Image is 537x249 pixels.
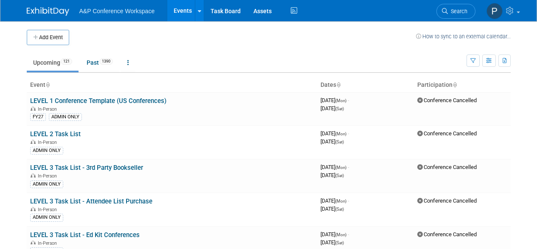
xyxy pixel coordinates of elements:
[417,197,477,204] span: Conference Cancelled
[335,232,346,237] span: (Mon)
[335,199,346,203] span: (Mon)
[27,78,317,92] th: Event
[38,106,59,112] span: In-Person
[30,180,63,188] div: ADMIN ONLY
[417,231,477,238] span: Conference Cancelled
[321,97,349,103] span: [DATE]
[30,113,46,121] div: FY27
[321,231,349,238] span: [DATE]
[348,130,349,137] span: -
[335,173,344,178] span: (Sat)
[80,54,119,71] a: Past1390
[414,78,511,92] th: Participation
[448,8,467,14] span: Search
[417,97,477,103] span: Conference Cancelled
[321,138,344,145] span: [DATE]
[348,97,349,103] span: -
[335,165,346,170] span: (Mon)
[30,147,63,155] div: ADMIN ONLY
[30,97,166,105] a: LEVEL 1 Conference Template (US Conferences)
[348,231,349,238] span: -
[30,197,152,205] a: LEVEL 3 Task List - Attendee List Purchase
[335,240,344,245] span: (Sat)
[38,140,59,145] span: In-Person
[348,197,349,204] span: -
[31,106,36,111] img: In-Person Event
[27,30,69,45] button: Add Event
[30,231,140,239] a: LEVEL 3 Task List - Ed Kit Conferences
[321,130,349,137] span: [DATE]
[31,140,36,144] img: In-Person Event
[335,132,346,136] span: (Mon)
[417,130,477,137] span: Conference Cancelled
[416,33,511,40] a: How to sync to an external calendar...
[27,54,79,71] a: Upcoming121
[321,206,344,212] span: [DATE]
[436,4,475,19] a: Search
[335,207,344,212] span: (Sat)
[321,172,344,178] span: [DATE]
[31,207,36,211] img: In-Person Event
[27,7,69,16] img: ExhibitDay
[321,105,344,112] span: [DATE]
[321,197,349,204] span: [DATE]
[336,81,340,88] a: Sort by Start Date
[38,240,59,246] span: In-Person
[453,81,457,88] a: Sort by Participation Type
[99,58,113,65] span: 1390
[45,81,50,88] a: Sort by Event Name
[335,140,344,144] span: (Sat)
[30,214,63,221] div: ADMIN ONLY
[38,173,59,179] span: In-Person
[61,58,72,65] span: 121
[38,207,59,212] span: In-Person
[335,106,344,111] span: (Sat)
[49,113,82,121] div: ADMIN ONLY
[486,3,503,19] img: Paige Papandrea
[321,239,344,246] span: [DATE]
[31,173,36,177] img: In-Person Event
[317,78,414,92] th: Dates
[30,130,81,138] a: LEVEL 2 Task List
[417,164,477,170] span: Conference Cancelled
[30,164,143,172] a: LEVEL 3 Task List - 3rd Party Bookseller
[31,240,36,245] img: In-Person Event
[79,8,155,14] span: A&P Conference Workspace
[335,98,346,103] span: (Mon)
[348,164,349,170] span: -
[321,164,349,170] span: [DATE]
